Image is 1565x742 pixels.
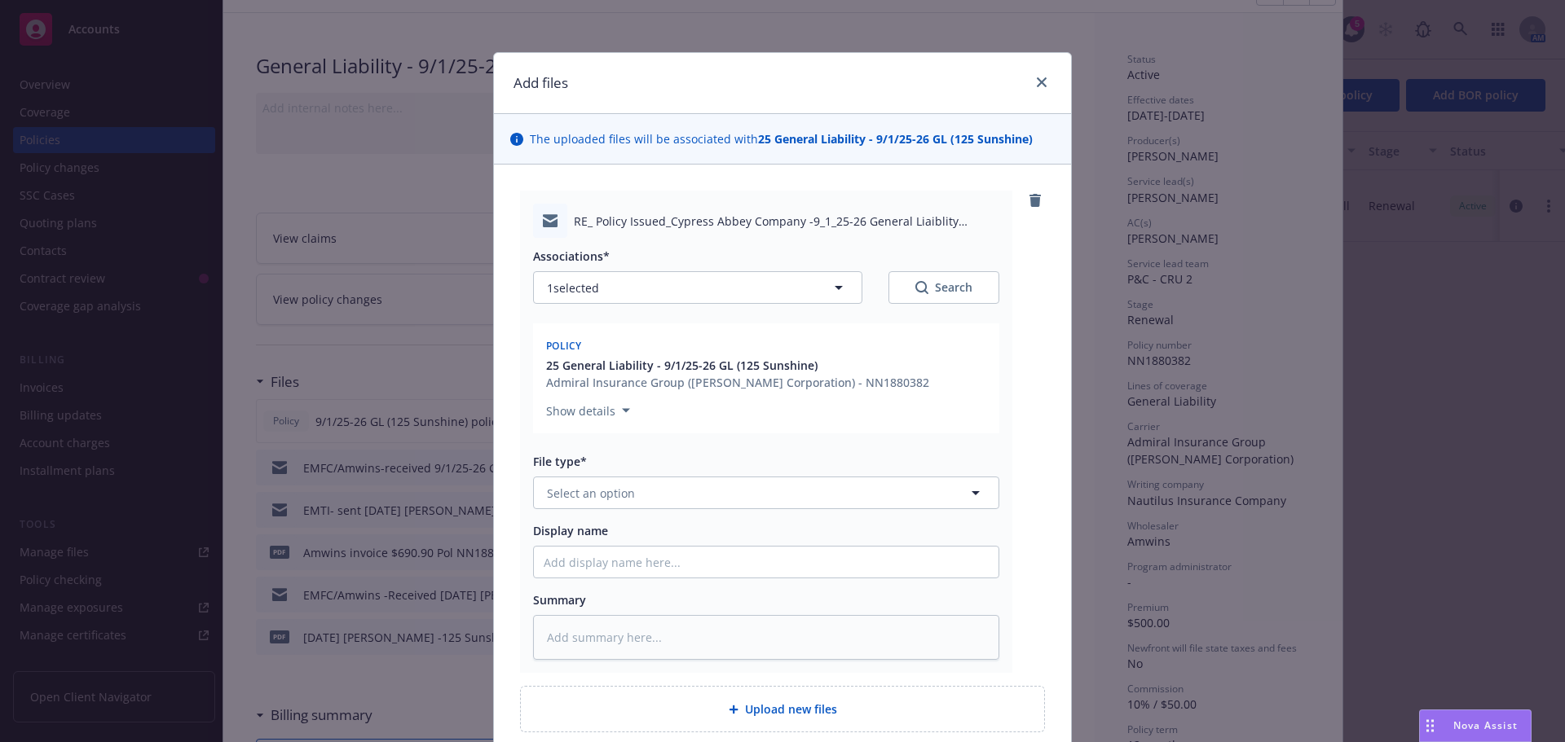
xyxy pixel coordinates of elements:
[533,476,999,509] button: Select an option
[1420,710,1440,741] div: Drag to move
[547,485,635,502] span: Select an option
[1453,718,1518,732] span: Nova Assist
[533,523,608,538] span: Display name
[533,592,586,608] span: Summary
[533,454,587,469] span: File type*
[540,401,637,420] button: Show details
[534,547,999,577] input: Add display name here...
[1419,709,1532,742] button: Nova Assist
